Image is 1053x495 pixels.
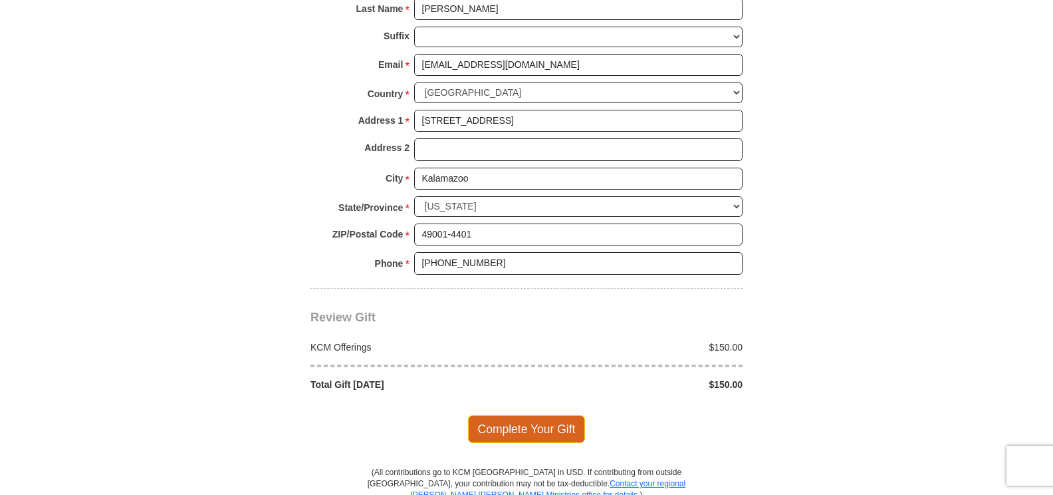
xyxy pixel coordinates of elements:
div: $150.00 [526,341,750,354]
strong: Country [368,84,404,103]
strong: Suffix [384,27,409,45]
strong: Phone [375,254,404,273]
strong: Address 1 [358,111,404,130]
div: Total Gift [DATE] [304,378,527,391]
strong: City [386,169,403,188]
strong: Address 2 [364,138,409,157]
strong: Email [378,55,403,74]
span: Complete Your Gift [468,415,586,443]
div: KCM Offerings [304,341,527,354]
strong: ZIP/Postal Code [332,225,404,244]
div: $150.00 [526,378,750,391]
strong: State/Province [338,198,403,217]
span: Review Gift [310,311,376,324]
